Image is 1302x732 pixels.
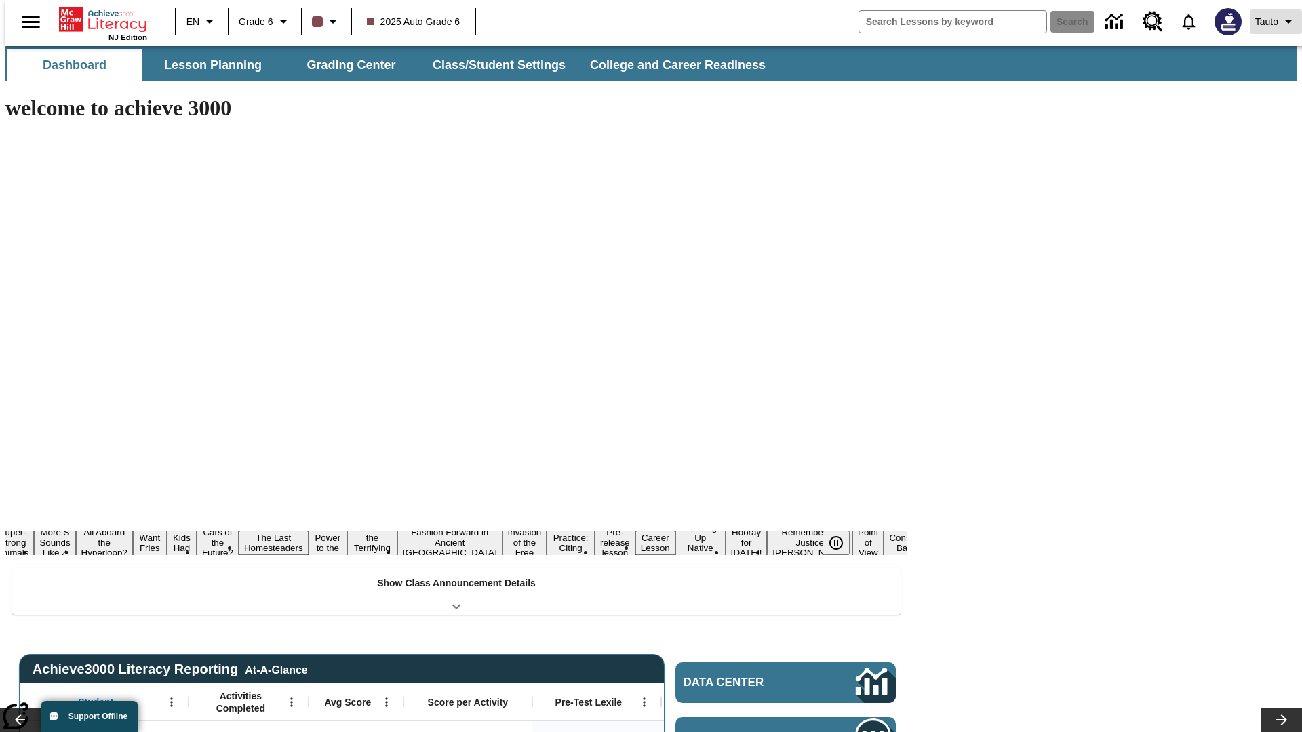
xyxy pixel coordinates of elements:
a: Resource Center, Will open in new tab [1135,3,1171,40]
button: Slide 11 The Invasion of the Free CD [502,515,547,570]
h1: welcome to achieve 3000 [5,96,907,121]
span: Avg Score [324,696,371,708]
img: Avatar [1215,8,1242,35]
span: NJ Edition [108,33,147,41]
div: Show Class Announcement Details [12,568,901,615]
button: Slide 9 Attack of the Terrifying Tomatoes [347,521,397,565]
span: Support Offline [68,712,127,721]
button: Open Menu [281,692,302,712]
button: Slide 6 Cars of the Future? [197,525,239,560]
button: Slide 13 Pre-release lesson [595,525,635,560]
div: At-A-Glance [245,662,307,676]
div: SubNavbar [5,49,778,81]
button: Class color is dark brown. Change class color [307,9,347,34]
span: Data Center [684,676,810,689]
a: Data Center [1097,3,1135,41]
button: Slide 15 Cooking Up Native Traditions [675,521,726,565]
button: Slide 7 The Last Homesteaders [239,531,309,555]
button: Support Offline [41,701,138,732]
span: Activities Completed [196,690,285,714]
button: Pause [823,531,850,555]
a: Notifications [1171,4,1206,39]
button: College and Career Readiness [579,49,776,81]
button: Slide 8 Solar Power to the People [309,521,348,565]
div: Home [59,5,147,41]
span: EN [186,15,199,29]
span: Achieve3000 Literacy Reporting [33,662,308,677]
span: Tauto [1255,15,1278,29]
input: search field [859,11,1046,33]
button: Language: EN, Select a language [180,9,224,34]
button: Slide 12 Mixed Practice: Citing Evidence [547,521,595,565]
div: Pause [823,531,863,555]
button: Open Menu [161,692,182,712]
button: Slide 18 Point of View [852,525,884,560]
button: Dashboard [7,49,142,81]
span: Student [78,696,113,708]
span: 2025 Auto Grade 6 [367,15,460,29]
button: Profile/Settings [1250,9,1302,34]
button: Open Menu [376,692,397,712]
button: Slide 10 Fashion Forward in Ancient Rome [397,525,502,560]
button: Slide 17 Remembering Justice O'Connor [767,525,852,560]
button: Open Menu [634,692,654,712]
button: Slide 2 More S Sounds Like Z [34,525,75,560]
button: Select a new avatar [1206,4,1250,39]
button: Slide 14 Career Lesson [635,531,675,555]
span: Grade 6 [239,15,273,29]
button: Open side menu [11,2,51,42]
div: SubNavbar [5,46,1297,81]
button: Slide 16 Hooray for Constitution Day! [726,525,768,560]
p: Show Class Announcement Details [377,576,536,590]
button: Class/Student Settings [422,49,576,81]
button: Slide 5 Dirty Jobs Kids Had To Do [167,510,197,575]
a: Home [59,6,147,33]
span: Score per Activity [428,696,509,708]
a: Data Center [675,662,896,703]
button: Slide 19 The Constitution's Balancing Act [884,521,949,565]
button: Lesson Planning [145,49,281,81]
button: Slide 4 Do You Want Fries With That? [133,510,167,575]
button: Slide 3 All Aboard the Hyperloop? [76,525,133,560]
button: Grade: Grade 6, Select a grade [233,9,297,34]
button: Lesson carousel, Next [1261,708,1302,732]
span: Pre-Test Lexile [555,696,623,708]
button: Grading Center [283,49,419,81]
